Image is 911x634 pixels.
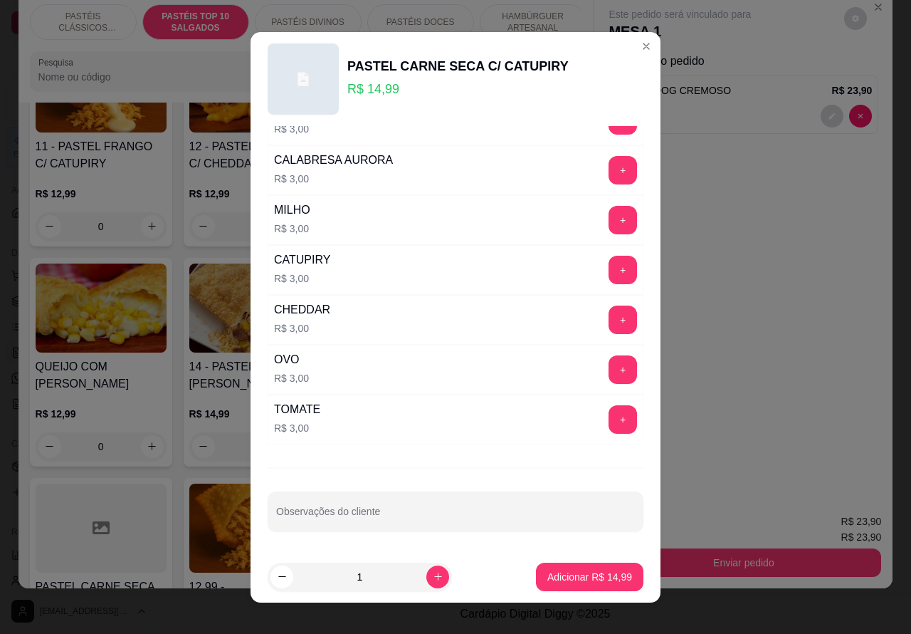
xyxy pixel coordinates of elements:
[274,122,315,136] p: R$ 3,00
[274,251,330,269] div: CATUPIRY
[274,351,309,368] div: OVO
[274,301,330,318] div: CHEDDAR
[635,35,658,58] button: Close
[274,401,320,418] div: TOMATE
[274,172,393,186] p: R$ 3,00
[547,570,632,584] p: Adicionar R$ 14,99
[274,421,320,435] p: R$ 3,00
[276,510,635,524] input: Observações do cliente
[274,202,310,219] div: MILHO
[274,271,330,286] p: R$ 3,00
[609,306,637,334] button: add
[609,156,637,185] button: add
[609,405,637,434] button: add
[347,56,569,76] div: PASTEL CARNE SECA C/ CATUPIRY
[270,566,293,588] button: decrease-product-quantity
[426,566,449,588] button: increase-product-quantity
[609,206,637,234] button: add
[609,355,637,384] button: add
[274,371,309,385] p: R$ 3,00
[274,152,393,169] div: CALABRESA AURORA
[536,563,643,591] button: Adicionar R$ 14,99
[274,222,310,236] p: R$ 3,00
[609,256,637,284] button: add
[274,321,330,336] p: R$ 3,00
[347,79,569,99] p: R$ 14,99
